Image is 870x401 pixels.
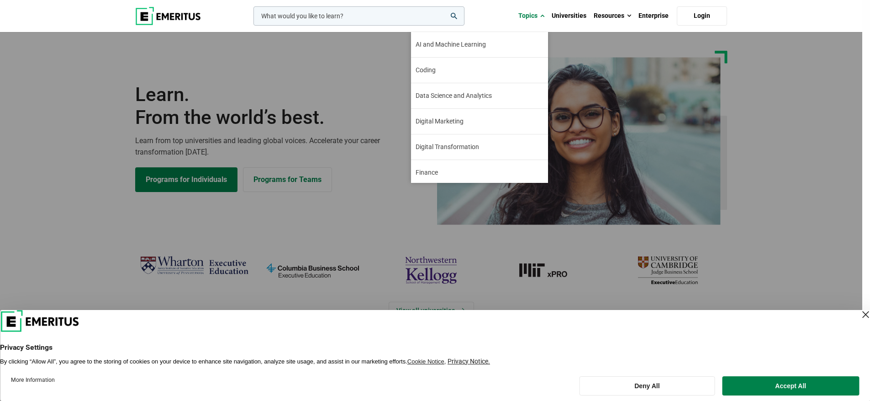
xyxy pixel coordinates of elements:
span: AI and Machine Learning [416,40,486,49]
a: Data Science and Analytics [411,83,548,108]
a: Finance [411,160,548,185]
span: Digital Transformation [416,142,479,152]
a: Digital Marketing [411,109,548,134]
a: Coding [411,58,548,83]
a: Digital Transformation [411,134,548,160]
a: Login [677,6,727,26]
input: woocommerce-product-search-field-0 [253,6,464,26]
a: AI and Machine Learning [411,32,548,57]
span: Digital Marketing [416,117,464,126]
span: Coding [416,65,436,75]
span: Finance [416,168,438,177]
span: Data Science and Analytics [416,91,492,101]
